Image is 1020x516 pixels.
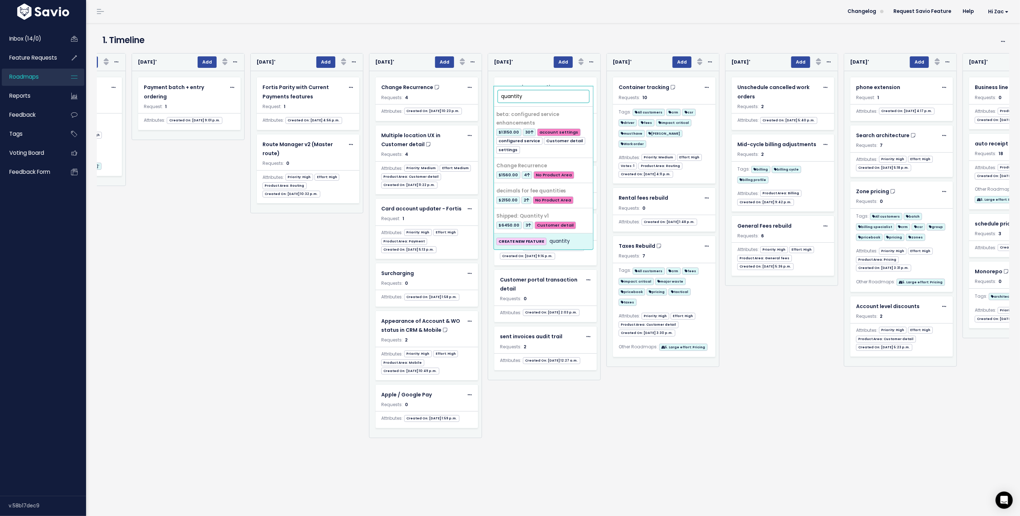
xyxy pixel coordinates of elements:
span: Mid-cycle billing adjustments [737,141,816,148]
span: impact: critical [656,119,691,126]
span: Priority: Medium [404,165,438,172]
a: pricebook [856,232,883,241]
a: csr [912,222,925,231]
strong: [DATE]' [613,59,632,65]
span: 4 [405,151,408,157]
span: Change Recurrence [381,84,433,91]
span: phone extension [856,84,900,91]
span: Attributes: [975,107,996,115]
span: 1 [284,103,285,110]
a: group [927,222,945,231]
a: billing [751,164,770,173]
span: Product Area: General fees [737,255,792,262]
a: Fortis Parity with Current Payments features [263,83,345,101]
a: Hi Zac [979,6,1014,17]
span: Attributes: [856,107,878,115]
span: Requests: [737,151,759,157]
span: Voting Board [9,149,44,157]
span: Attributes: [856,247,878,255]
span: Tags: [975,292,987,300]
span: crm [666,109,681,116]
span: configured service [496,137,543,145]
a: Customer portal transaction detail [500,275,582,293]
span: Created On: [DATE] 5:40 p.m. [760,117,817,124]
a: pricing [647,287,667,296]
a: Search architecture [856,131,938,140]
span: 2 [761,151,764,157]
span: Payment batch + entry ordering [144,84,204,100]
span: Requests: [856,198,878,204]
a: Feedback [2,107,60,123]
a: billing cycle [772,164,801,173]
a: driver [619,118,637,127]
a: impact: critical [619,276,654,285]
span: Requests: [975,231,996,237]
a: Appearance of Account & WO status in CRM & Mobile [381,317,463,335]
span: Priority: High [642,313,669,320]
a: Request Savio Feature [888,6,957,17]
span: Requests: [619,205,640,211]
span: Other Roadmaps: [975,185,1014,193]
span: 1 [877,94,879,101]
strong: [DATE]' [375,59,394,65]
span: Requests: [856,142,878,148]
span: csr [912,223,925,231]
span: Attributes: [619,312,640,320]
span: Attributes: [975,244,996,252]
span: 5. Large effort: Pricing [659,344,708,351]
a: Help [957,6,979,17]
span: Attributes: [856,326,878,334]
span: Created On: [DATE] 4:17 p.m. [879,108,935,115]
span: Requests: [737,103,759,110]
a: crm [666,107,681,116]
span: No Product Area [533,196,573,204]
span: 3 [998,231,1001,237]
span: pricebook [619,288,645,296]
a: pricebook [619,287,645,296]
span: Attributes: [737,116,759,124]
span: Effort: High [433,229,458,236]
a: csr [682,107,695,116]
a: Route Manager v2 (Master route) [263,140,345,158]
span: sent invoices audit trail [500,333,562,340]
span: Work order [619,140,646,148]
span: Priority: High [285,174,313,181]
span: 6 [761,233,764,239]
a: fees [638,118,655,127]
span: Tags: [619,266,631,274]
span: Taxes Rebuild [619,242,655,250]
span: 2 [761,103,764,110]
span: Attributes: [263,116,284,124]
span: Priority: High [404,229,432,236]
span: billing cycle [772,166,801,173]
span: Route Manager v2 (Master route) [263,141,333,157]
button: Add [316,56,335,68]
button: Add [435,56,454,68]
span: Priority: High [879,156,907,163]
span: Account level discounts [856,303,920,310]
span: Product Area: Routing [638,163,683,169]
span: Attributes: [381,229,403,237]
span: major waste [655,278,686,285]
span: Tags: [737,165,750,173]
span: Attributes: [381,107,403,115]
span: Votes: 1 [619,163,637,169]
span: 0 [880,198,883,204]
span: Attributes: [381,164,403,172]
button: Add [791,56,810,68]
span: 10 [642,94,647,101]
span: Customer detail [535,222,576,229]
a: Payment batch + entry ordering [144,83,226,101]
span: pricing [884,234,905,241]
span: 1 [165,103,167,110]
a: Change Recurrence [381,83,463,92]
a: crm [666,266,681,275]
span: Fortis Parity with Current Payments features [263,84,329,100]
a: suspension proration enhancements [500,83,582,101]
span: Requests: [856,313,878,319]
span: Other Roadmaps: [856,278,895,286]
span: Feedback form [9,168,50,176]
a: All customers [633,107,665,116]
span: taxes [619,299,637,306]
span: Created On: [DATE] 4:56 p.m. [285,117,342,124]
